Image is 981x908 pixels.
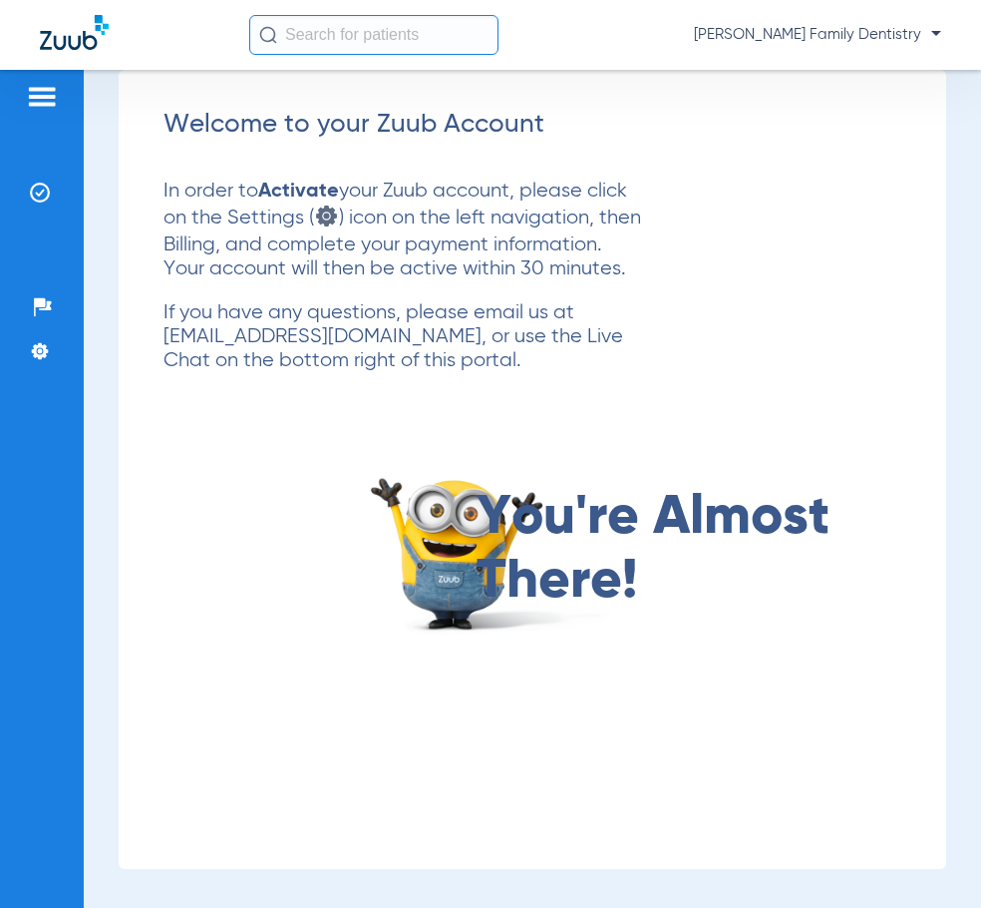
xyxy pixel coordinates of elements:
strong: Activate [258,182,339,202]
p: If you have any questions, please email us at [EMAIL_ADDRESS][DOMAIN_NAME], or use the Live Chat ... [163,301,643,373]
img: Zuub Logo [40,15,109,50]
span: You're Almost There! [477,486,860,614]
img: settings icon [314,204,339,228]
img: Search Icon [259,26,277,44]
input: Search for patients [249,15,498,55]
span: [PERSON_NAME] Family Dentistry [694,25,941,45]
img: almost there image [363,463,621,636]
img: hamburger-icon [26,85,58,109]
span: Welcome to your Zuub Account [163,112,544,138]
p: In order to your Zuub account, please click on the Settings ( ) icon on the left navigation, then... [163,180,643,281]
